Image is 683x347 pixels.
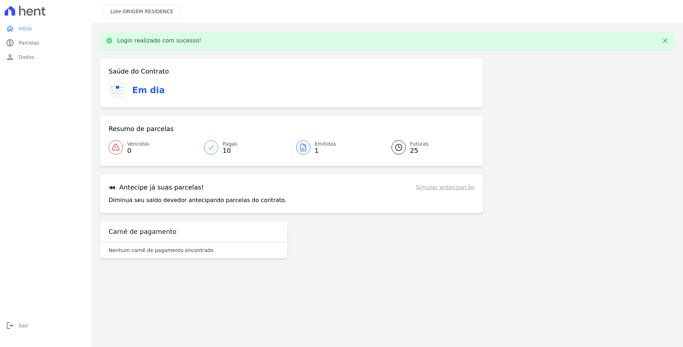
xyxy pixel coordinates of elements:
p: Diminua seu saldo devedor antecipando parcelas do contrato. [109,196,286,205]
span: Vencidas [127,140,149,148]
i: logout [6,321,14,330]
p: Login realizado com sucesso! [117,37,201,44]
a: personDados [3,50,89,64]
h3: Antecipe já suas parcelas! [109,183,204,192]
span: Emitidas [315,140,336,148]
span: Dados [19,54,34,61]
span: 0 [127,148,149,154]
a: Emitidas 1 [292,137,383,157]
a: Vencidas 0 [109,137,200,157]
span: 10 [223,148,237,154]
h3: Em dia [132,84,165,97]
a: homeInício [3,21,89,36]
span: Sair [19,322,28,329]
a: logoutSair [3,318,89,333]
span: Pagas [223,140,237,148]
span: Início [19,25,32,32]
a: Pagas 10 [200,137,291,157]
a: paidParcelas [3,36,89,50]
h3: Carnê de pagamento [109,227,176,236]
a: Simular antecipação [416,183,474,192]
a: Futuras 25 [383,137,474,157]
span: 25 [410,148,429,154]
span: Futuras [410,140,429,148]
h3: Resumo de parcelas [109,125,174,133]
span: ORIGEM RESIDENCE [123,9,173,14]
span: 1 [315,148,336,154]
p: Nenhum carnê de pagamento encontrado [109,247,214,254]
h3: Saúde do Contrato [109,67,169,76]
i: paid [6,39,14,47]
h3: Lote: [110,8,173,15]
i: person [6,53,14,61]
i: home [6,24,14,33]
span: Parcelas [19,39,39,46]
